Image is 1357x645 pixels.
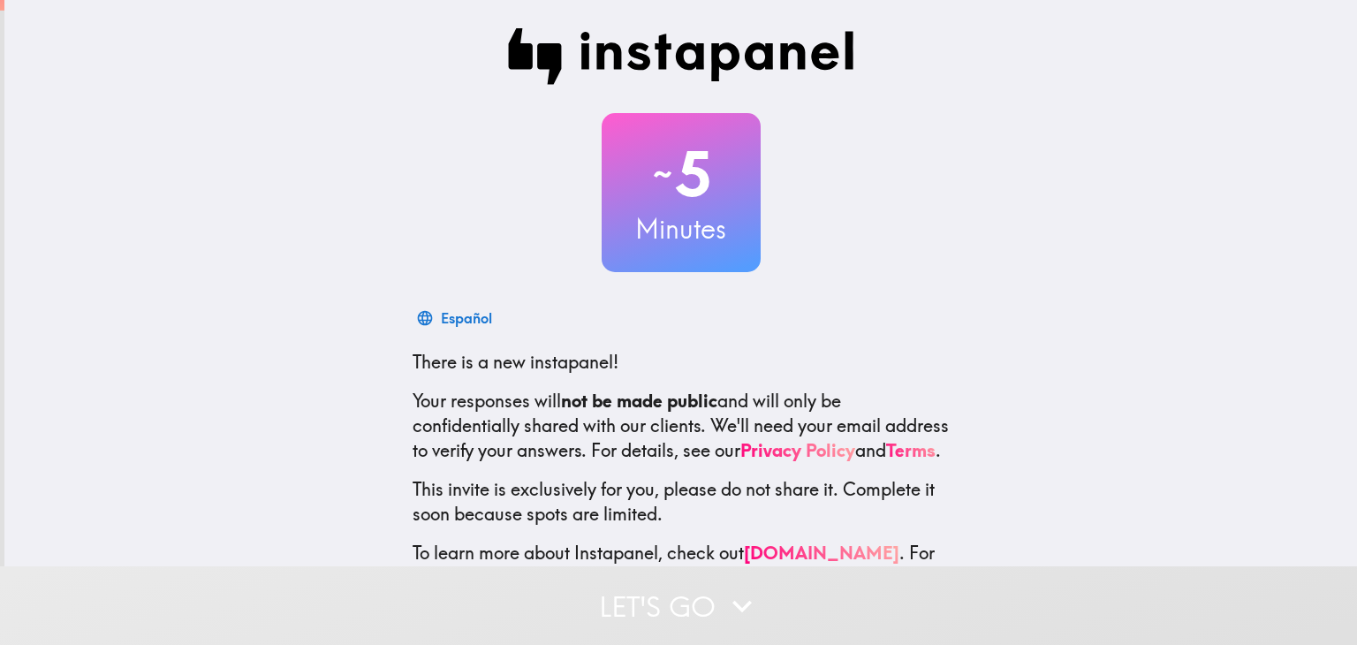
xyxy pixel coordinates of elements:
[650,148,675,201] span: ~
[508,28,854,85] img: Instapanel
[740,439,855,461] a: Privacy Policy
[413,351,618,373] span: There is a new instapanel!
[413,541,950,615] p: To learn more about Instapanel, check out . For questions or help, email us at .
[744,542,899,564] a: [DOMAIN_NAME]
[602,210,761,247] h3: Minutes
[561,390,717,412] b: not be made public
[413,477,950,527] p: This invite is exclusively for you, please do not share it. Complete it soon because spots are li...
[413,300,499,336] button: Español
[602,138,761,210] h2: 5
[886,439,936,461] a: Terms
[441,306,492,330] div: Español
[413,389,950,463] p: Your responses will and will only be confidentially shared with our clients. We'll need your emai...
